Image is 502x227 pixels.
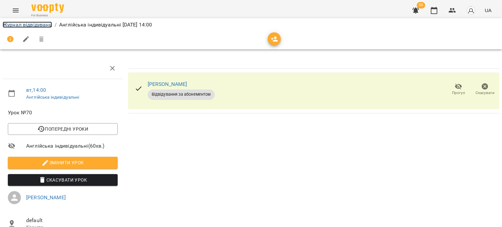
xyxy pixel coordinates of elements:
[3,22,52,28] a: Журнал відвідувань
[13,159,112,167] span: Змінити урок
[8,174,118,186] button: Скасувати Урок
[472,80,498,99] button: Скасувати
[26,94,79,100] a: Англійська індивідуальні
[31,3,64,13] img: Voopty Logo
[417,2,425,8] span: 50
[466,6,476,15] img: avatar_s.png
[452,90,465,96] span: Прогул
[482,4,494,16] button: UA
[31,13,64,18] span: For Business
[13,125,112,133] span: Попередні уроки
[55,21,57,29] li: /
[8,157,118,169] button: Змінити урок
[59,21,152,29] p: Англійська індивідуальні [DATE] 14:00
[3,21,499,29] nav: breadcrumb
[148,81,187,87] a: [PERSON_NAME]
[26,87,46,93] a: вт , 14:00
[476,90,494,96] span: Скасувати
[8,3,24,18] button: Menu
[26,217,118,224] span: default
[13,176,112,184] span: Скасувати Урок
[26,194,66,201] a: [PERSON_NAME]
[485,7,492,14] span: UA
[148,91,215,97] span: Відвідування за абонементом
[26,142,118,150] span: Англійська індивідуальні ( 60 хв. )
[445,80,472,99] button: Прогул
[8,123,118,135] button: Попередні уроки
[8,109,118,117] span: Урок №70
